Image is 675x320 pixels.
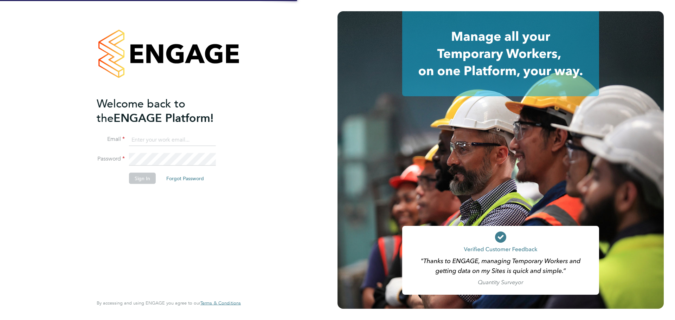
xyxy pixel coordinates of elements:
h2: ENGAGE Platform! [97,96,234,125]
span: Terms & Conditions [200,300,241,306]
label: Password [97,155,125,163]
label: Email [97,136,125,143]
button: Forgot Password [161,173,210,184]
span: By accessing and using ENGAGE you agree to our [97,300,241,306]
input: Enter your work email... [129,133,216,146]
a: Terms & Conditions [200,300,241,306]
button: Sign In [129,173,156,184]
span: Welcome back to the [97,97,185,125]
